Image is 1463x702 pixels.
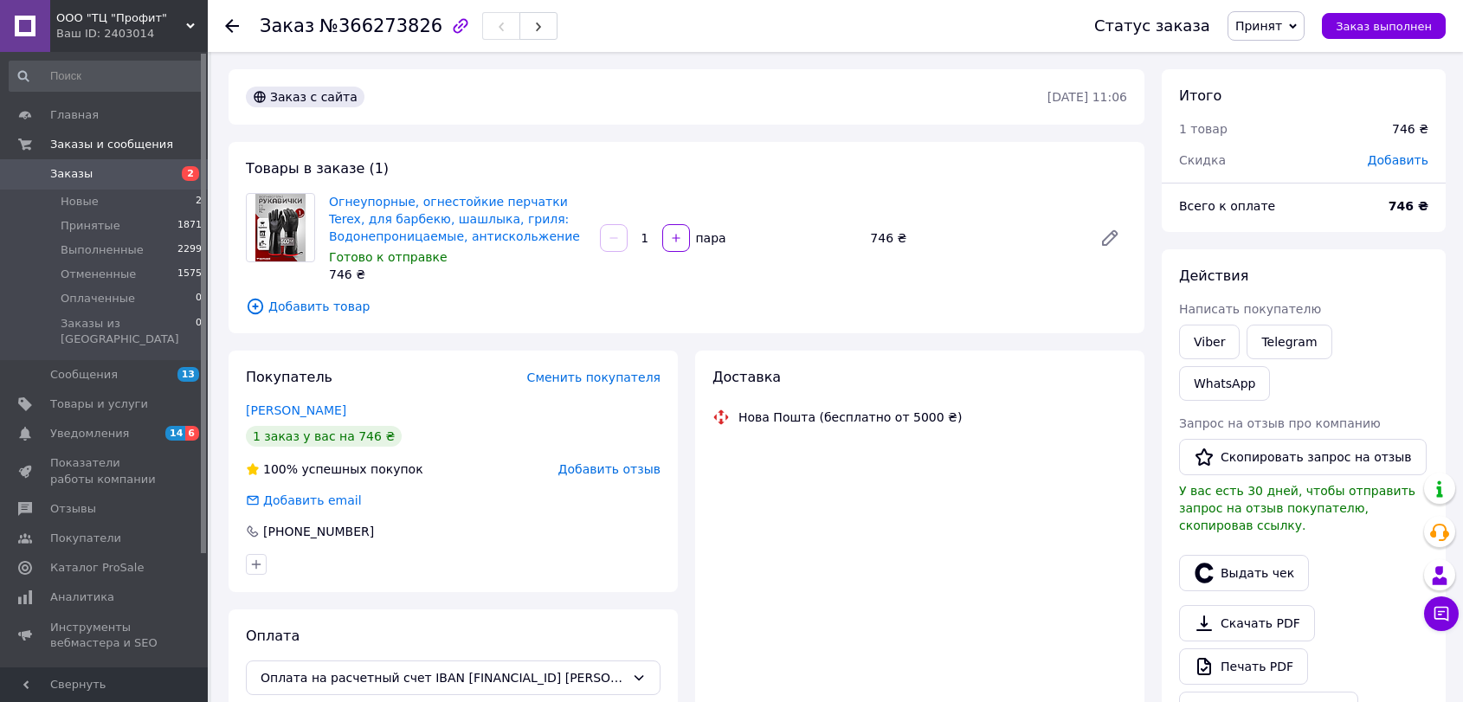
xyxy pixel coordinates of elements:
[177,367,199,382] span: 13
[1179,325,1240,359] a: Viber
[329,250,448,264] span: Готово к отправке
[50,620,160,651] span: Инструменты вебмастера и SEO
[329,195,580,243] a: Огнеупорные, огнестойкие перчатки Terex, для барбекю, шашлыка, гриля: Водонепроницаемые, антискол...
[196,194,202,209] span: 2
[246,369,332,385] span: Покупатель
[1392,120,1428,138] div: 746 ₴
[1368,153,1428,167] span: Добавить
[177,267,202,282] span: 1575
[56,26,208,42] div: Ваш ID: 2403014
[246,628,300,644] span: Оплата
[1179,484,1415,532] span: У вас есть 30 дней, чтобы отправить запрос на отзыв покупателю, скопировав ссылку.
[261,492,364,509] div: Добавить email
[56,10,186,26] span: ООО "ТЦ "Профит"
[177,218,202,234] span: 1871
[1092,221,1127,255] a: Редактировать
[734,409,966,426] div: Нова Пошта (бесплатно от 5000 ₴)
[50,426,129,441] span: Уведомления
[50,137,173,152] span: Заказы и сообщения
[246,87,364,107] div: Заказ с сайта
[1235,19,1282,33] span: Принят
[1336,20,1432,33] span: Заказ выполнен
[1179,555,1309,591] button: Выдать чек
[246,460,423,478] div: успешных покупок
[1424,596,1459,631] button: Чат с покупателем
[1179,267,1248,284] span: Действия
[50,455,160,486] span: Показатели работы компании
[50,367,118,383] span: Сообщения
[1247,325,1331,359] a: Telegram
[319,16,442,36] span: №366273826
[261,523,376,540] div: [PHONE_NUMBER]
[165,426,185,441] span: 14
[50,166,93,182] span: Заказы
[1179,416,1381,430] span: Запрос на отзыв про компанию
[50,107,99,123] span: Главная
[1179,366,1270,401] a: WhatsApp
[50,589,114,605] span: Аналитика
[61,291,135,306] span: Оплаченные
[244,492,364,509] div: Добавить email
[50,560,144,576] span: Каталог ProSale
[61,242,144,258] span: Выполненные
[61,218,120,234] span: Принятые
[1389,199,1428,213] b: 746 ₴
[260,16,314,36] span: Заказ
[1179,605,1315,641] a: Скачать PDF
[50,665,160,696] span: Управление сайтом
[263,462,298,476] span: 100%
[50,396,148,412] span: Товары и услуги
[177,242,202,258] span: 2299
[1179,122,1228,136] span: 1 товар
[1322,13,1446,39] button: Заказ выполнен
[185,426,199,441] span: 6
[50,501,96,517] span: Отзывы
[61,267,136,282] span: Отмененные
[1179,153,1226,167] span: Скидка
[1179,648,1308,685] a: Печать PDF
[1094,17,1210,35] div: Статус заказа
[692,229,728,247] div: пара
[61,316,196,347] span: Заказы из [GEOGRAPHIC_DATA]
[182,166,199,181] span: 2
[196,291,202,306] span: 0
[863,226,1086,250] div: 746 ₴
[1179,199,1275,213] span: Всего к оплате
[61,194,99,209] span: Новые
[246,426,402,447] div: 1 заказ у вас на 746 ₴
[246,403,346,417] a: [PERSON_NAME]
[196,316,202,347] span: 0
[246,297,1127,316] span: Добавить товар
[527,370,661,384] span: Сменить покупателя
[261,668,625,687] span: Оплата на расчетный счет IBAN [FINANCIAL_ID] [PERSON_NAME]
[1047,90,1127,104] time: [DATE] 11:06
[329,266,586,283] div: 746 ₴
[1179,87,1221,104] span: Итого
[246,160,389,177] span: Товары в заказе (1)
[9,61,203,92] input: Поиск
[712,369,781,385] span: Доставка
[225,17,239,35] div: Вернуться назад
[50,531,121,546] span: Покупатели
[255,194,306,261] img: Огнеупорные, огнестойкие перчатки Terex, для барбекю, шашлыка, гриля: Водонепроницаемые, антискол...
[1179,439,1427,475] button: Скопировать запрос на отзыв
[1179,302,1321,316] span: Написать покупателю
[558,462,661,476] span: Добавить отзыв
